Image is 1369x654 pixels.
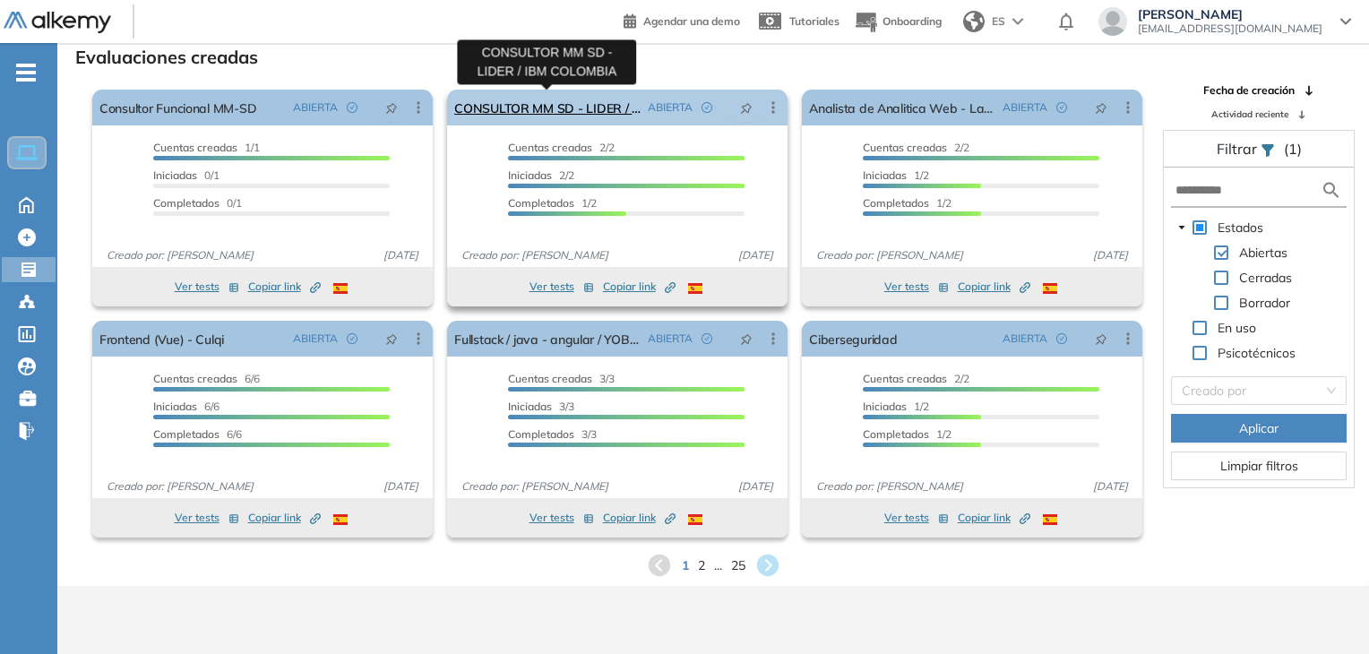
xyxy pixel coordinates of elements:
span: Fecha de creación [1203,82,1295,99]
span: ABIERTA [1003,331,1047,347]
span: ABIERTA [293,331,338,347]
img: ESP [333,283,348,294]
span: En uso [1218,320,1256,336]
span: [DATE] [731,247,780,263]
span: Agendar una demo [643,14,740,28]
h3: Evaluaciones creadas [75,47,258,68]
span: 25 [731,556,745,575]
span: Cerradas [1236,267,1296,288]
span: Cuentas creadas [508,372,592,385]
img: ESP [1043,514,1057,525]
button: Copiar link [603,507,676,529]
span: Creado por: [PERSON_NAME] [454,247,616,263]
span: Filtrar [1217,140,1261,158]
span: Abiertas [1236,242,1291,263]
span: [DATE] [731,478,780,495]
span: Cuentas creadas [863,372,947,385]
span: 2/2 [508,141,615,154]
span: 2/2 [508,168,574,182]
a: Agendar una demo [624,9,740,30]
span: Copiar link [958,279,1030,295]
span: 3/3 [508,372,615,385]
span: 2 [698,556,705,575]
a: Ciberseguridad [809,321,897,357]
span: Creado por: [PERSON_NAME] [99,247,261,263]
button: Aplicar [1171,414,1347,443]
span: Copiar link [248,279,321,295]
span: [DATE] [1086,478,1135,495]
span: pushpin [1095,331,1107,346]
span: 6/6 [153,400,220,413]
span: pushpin [740,100,753,115]
span: caret-down [1177,223,1186,232]
img: Logo [4,12,111,34]
span: ABIERTA [648,331,693,347]
span: Cuentas creadas [153,372,237,385]
span: Creado por: [PERSON_NAME] [99,478,261,495]
span: 1/2 [863,400,929,413]
span: 3/3 [508,427,597,441]
span: Iniciadas [153,400,197,413]
button: Copiar link [603,276,676,297]
span: 1/1 [153,141,260,154]
button: pushpin [727,93,766,122]
span: check-circle [347,333,357,344]
span: Creado por: [PERSON_NAME] [809,247,970,263]
span: ABIERTA [293,99,338,116]
img: world [963,11,985,32]
span: pushpin [385,100,398,115]
button: pushpin [727,324,766,353]
span: 0/1 [153,168,220,182]
button: pushpin [372,324,411,353]
span: 6/6 [153,372,260,385]
span: check-circle [347,102,357,113]
span: 1/2 [863,168,929,182]
span: Copiar link [603,279,676,295]
span: Iniciadas [508,168,552,182]
span: 1/2 [863,427,951,441]
span: Iniciadas [863,168,907,182]
div: CONSULTOR MM SD - LIDER / IBM COLOMBIA [457,39,636,84]
span: Completados [863,196,929,210]
img: ESP [688,283,702,294]
span: check-circle [1056,102,1067,113]
button: pushpin [372,93,411,122]
a: Analista de Analitica Web - Laureate [809,90,995,125]
span: Iniciadas [863,400,907,413]
span: Abiertas [1239,245,1287,261]
span: Creado por: [PERSON_NAME] [454,478,616,495]
span: (1) [1284,138,1302,159]
span: [DATE] [376,247,426,263]
span: 2/2 [863,141,969,154]
span: [DATE] [376,478,426,495]
span: Borrador [1239,295,1290,311]
button: Ver tests [884,276,949,297]
a: Consultor Funcional MM-SD [99,90,256,125]
span: Copiar link [248,510,321,526]
span: Aplicar [1239,418,1279,438]
span: 6/6 [153,427,242,441]
span: En uso [1214,317,1260,339]
button: Copiar link [958,276,1030,297]
span: Estados [1218,219,1263,236]
span: 3/3 [508,400,574,413]
img: arrow [1012,18,1023,25]
span: Completados [863,427,929,441]
span: [EMAIL_ADDRESS][DOMAIN_NAME] [1138,22,1322,36]
span: Creado por: [PERSON_NAME] [809,478,970,495]
button: Ver tests [530,507,594,529]
span: pushpin [385,331,398,346]
img: ESP [333,514,348,525]
span: Limpiar filtros [1220,456,1298,476]
span: check-circle [1056,333,1067,344]
span: check-circle [702,333,712,344]
button: Copiar link [958,507,1030,529]
span: ES [992,13,1005,30]
span: Completados [153,427,220,441]
button: Copiar link [248,507,321,529]
span: 1/2 [508,196,597,210]
span: Cuentas creadas [863,141,947,154]
button: Ver tests [175,507,239,529]
span: Copiar link [958,510,1030,526]
span: 0/1 [153,196,242,210]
